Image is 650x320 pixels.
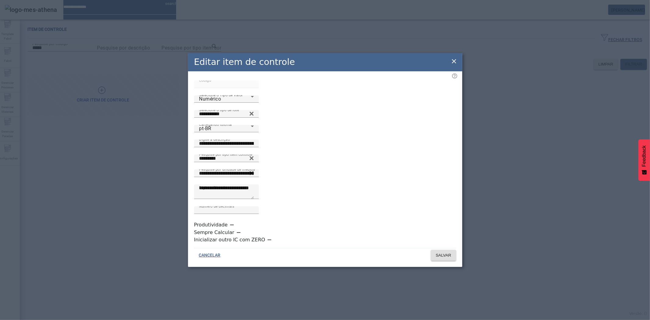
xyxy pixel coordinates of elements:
span: CANCELAR [199,252,221,258]
input: Number [199,155,254,162]
mat-label: Número de decimais [199,204,234,208]
input: Number [199,170,254,177]
mat-label: Pesquise por unidade de medida [199,167,255,171]
mat-label: Pesquise por tipo item controle [199,152,252,156]
mat-label: Digite a fórmula [199,186,227,190]
span: SALVAR [436,252,451,258]
mat-label: Digite a descrição [199,137,230,141]
button: CANCELAR [194,250,226,261]
span: Feedback [641,145,647,167]
label: Produtividade [194,221,229,229]
span: Numérico [199,96,221,102]
label: Inicializar outro IC com ZERO [194,236,266,244]
mat-label: Código [199,78,211,82]
h2: Editar item de controle [194,55,295,69]
button: SALVAR [431,250,456,261]
label: Sempre Calcular [194,229,236,236]
mat-label: Selecione o tipo de lote [199,108,239,112]
button: Feedback - Mostrar pesquisa [638,139,650,181]
span: pt-BR [199,126,211,131]
input: Number [199,110,254,118]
